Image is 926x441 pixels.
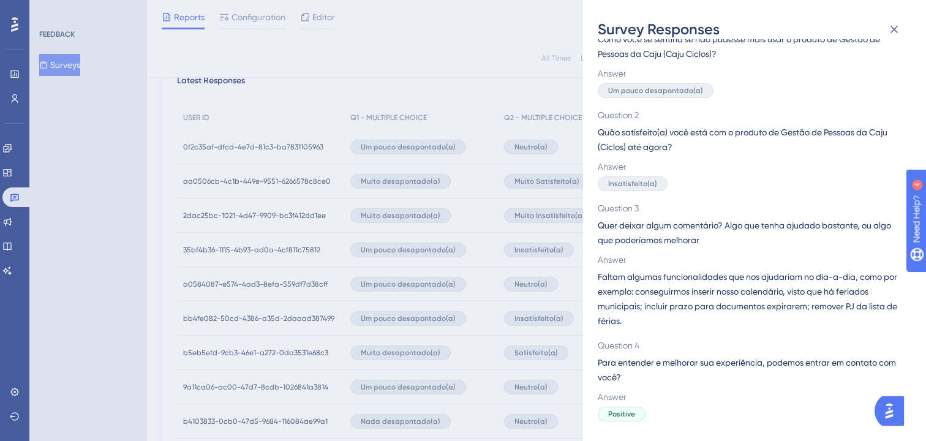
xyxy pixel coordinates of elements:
span: Para entender e melhorar sua experiência, podemos entrar em contato com você? [598,355,902,385]
span: Answer [598,390,902,404]
span: Answer [598,252,902,267]
span: Positive [608,409,635,419]
span: Question 2 [598,108,902,123]
span: Answer [598,66,902,81]
span: Need Help? [29,3,77,18]
span: Question 4 [598,338,902,353]
span: Como você se sentiria se não pudesse mais usar o produto de Gestão de Pessoas da Caju (Caju Ciclos)? [598,32,902,61]
span: Faltam algumas funcionalidades que nos ajudariam no dia-a-dia, como por exemplo: conseguirmos ins... [598,269,902,328]
span: Answer [598,159,902,174]
span: Um pouco desapontado(a) [608,86,703,96]
span: Quão satisfeito(a) você está com o produto de Gestão de Pessoas da Caju (Ciclos) até agora? [598,125,902,154]
span: Quer deixar algum comentário? Algo que tenha ajudado bastante, ou algo que poderíamos melhorar [598,218,902,247]
span: Question 3 [598,201,902,216]
div: Survey Responses [598,20,911,39]
div: 4 [85,6,89,16]
iframe: UserGuiding AI Assistant Launcher [875,393,911,429]
span: Insatisfeito(a) [608,179,657,189]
